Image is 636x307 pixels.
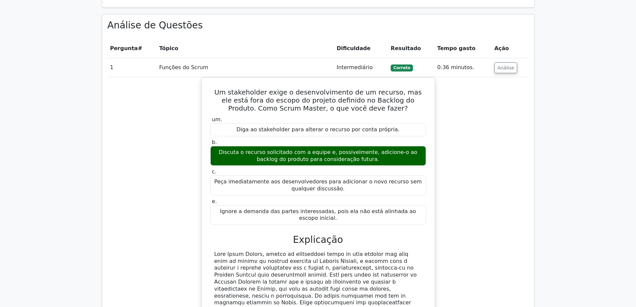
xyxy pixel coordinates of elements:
font: 0:36 minutos. [437,64,474,70]
font: um. [212,116,222,123]
font: Correto [393,65,410,70]
font: Diga ao stakeholder para alterar o recurso por conta própria. [236,126,400,133]
font: Intermediário [337,64,373,70]
font: # [138,45,142,51]
font: 1 [110,64,114,70]
font: Explicação [293,234,343,245]
font: e. [212,198,217,204]
font: Discuta o recurso solicitado com a equipe e, possivelmente, adicione-o ao backlog do produto para... [219,149,417,162]
font: Ignore a demanda das partes interessadas, pois ela não está alinhada ao escopo inicial. [220,208,416,221]
font: Análise de Questões [108,20,203,31]
font: b. [212,139,217,145]
font: Tópico [159,45,178,51]
font: Ação [494,45,509,51]
font: Peça imediatamente aos desenvolvedores para adicionar o novo recurso sem qualquer discussão. [214,178,422,192]
button: Análise [494,62,517,73]
font: Resultado [391,45,421,51]
font: Tempo gasto [437,45,476,51]
font: c. [212,168,217,175]
font: Funções do Scrum [159,64,208,70]
font: Análise [497,65,514,70]
font: Dificuldade [337,45,371,51]
font: Pergunta [110,45,138,51]
font: Um stakeholder exige o desenvolvimento de um recurso, mas ele está fora do escopo do projeto defi... [214,88,422,112]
